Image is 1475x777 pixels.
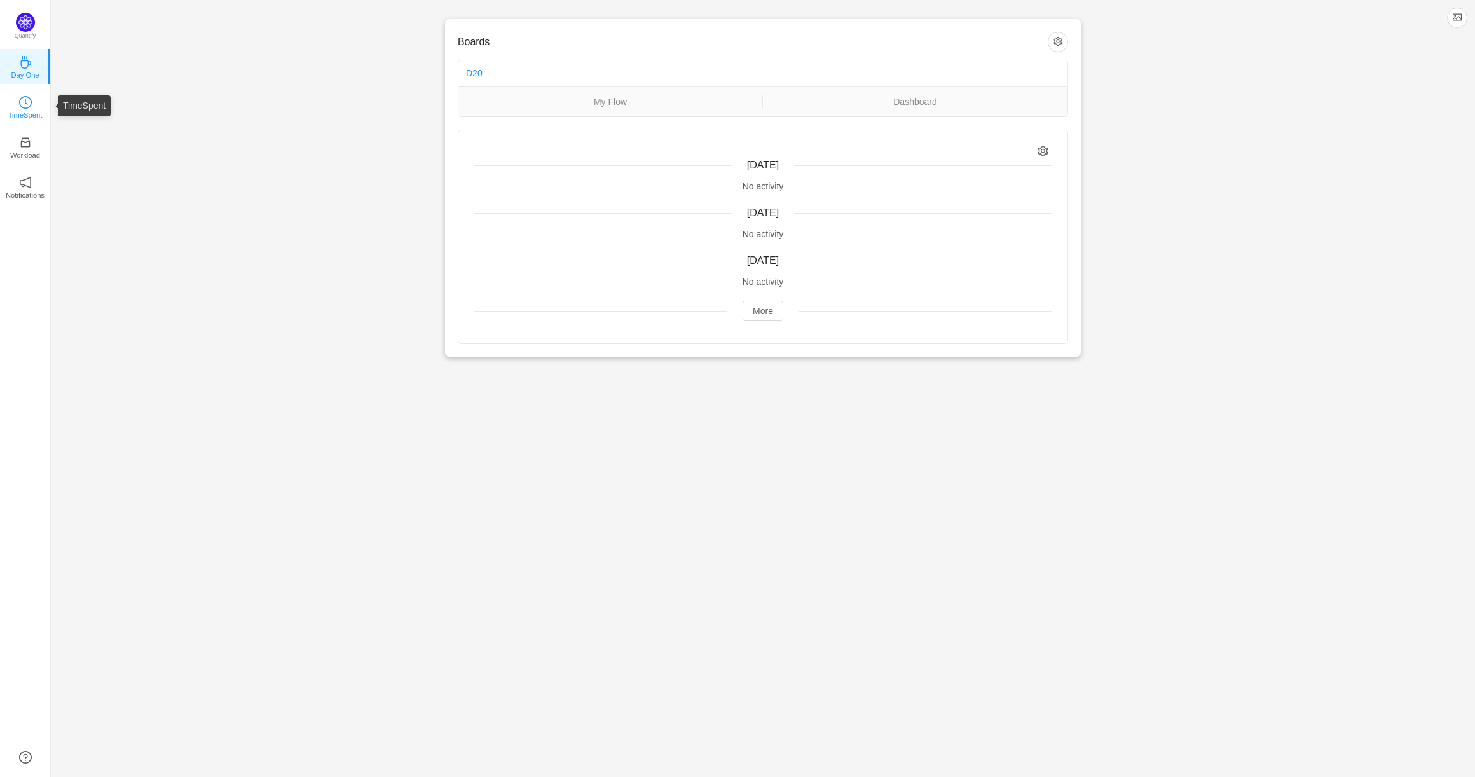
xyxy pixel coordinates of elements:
[19,136,32,149] i: icon: inbox
[19,180,32,193] a: icon: notificationNotifications
[19,60,32,72] a: icon: coffeeDay One
[763,95,1067,109] a: Dashboard
[1447,8,1467,28] button: icon: picture
[458,95,762,109] a: My Flow
[743,301,783,321] button: More
[19,56,32,69] i: icon: coffee
[15,32,36,41] p: Quantify
[747,207,779,218] span: [DATE]
[1048,32,1068,52] button: icon: setting
[458,36,1048,48] h3: Boards
[747,255,779,266] span: [DATE]
[6,189,45,201] p: Notifications
[16,13,35,32] img: Quantify
[474,275,1052,289] div: No activity
[11,69,39,81] p: Day One
[8,109,43,121] p: TimeSpent
[466,68,483,78] a: D20
[19,140,32,153] a: icon: inboxWorkload
[474,180,1052,193] div: No activity
[19,100,32,113] a: icon: clock-circleTimeSpent
[19,751,32,764] a: icon: question-circle
[19,176,32,189] i: icon: notification
[19,96,32,109] i: icon: clock-circle
[747,160,779,170] span: [DATE]
[474,228,1052,241] div: No activity
[1038,146,1048,156] i: icon: setting
[10,149,40,161] p: Workload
